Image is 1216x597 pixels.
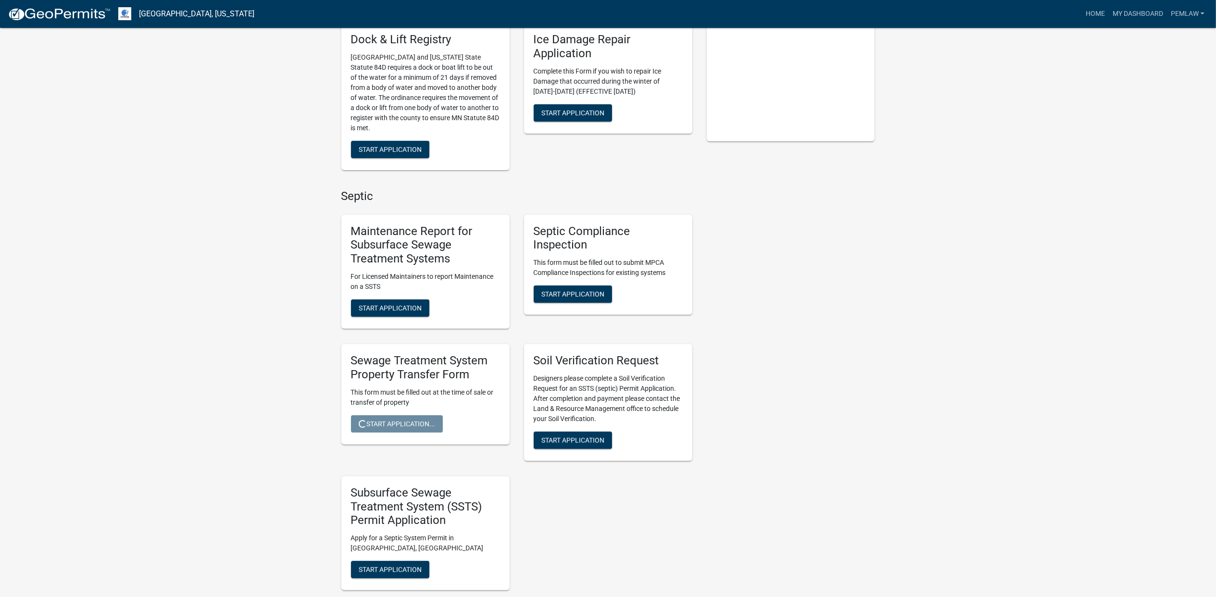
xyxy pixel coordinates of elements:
h5: Soil Verification Request [534,354,683,368]
button: Start Application [534,432,612,449]
a: Home [1082,5,1109,23]
p: For Licensed Maintainers to report Maintenance on a SSTS [351,272,500,292]
span: Start Application [359,566,422,573]
span: Start Application [359,304,422,312]
p: Apply for a Septic System Permit in [GEOGRAPHIC_DATA], [GEOGRAPHIC_DATA] [351,533,500,553]
span: Start Application [359,145,422,153]
span: Start Application [541,436,604,444]
button: Start Application [351,299,429,317]
h5: Subsurface Sewage Treatment System (SSTS) Permit Application [351,486,500,527]
span: Start Application [541,109,604,116]
h5: Sewage Treatment System Property Transfer Form [351,354,500,382]
img: Otter Tail County, Minnesota [118,7,131,20]
a: [GEOGRAPHIC_DATA], [US_STATE] [139,6,254,22]
span: Start Application [541,290,604,298]
button: Start Application... [351,415,443,433]
button: Start Application [351,561,429,578]
h5: Ice Damage Repair Application [534,33,683,61]
p: Complete this Form if you wish to repair Ice Damage that occurred during the winter of [DATE]-[DA... [534,66,683,97]
button: Start Application [534,104,612,122]
button: Start Application [534,286,612,303]
span: Start Application... [359,420,435,427]
h5: Maintenance Report for Subsurface Sewage Treatment Systems [351,224,500,266]
a: My Dashboard [1109,5,1167,23]
h4: Septic [341,189,692,203]
p: Designers please complete a Soil Verification Request for an SSTS (septic) Permit Application. Af... [534,373,683,424]
p: This form must be filled out at the time of sale or transfer of property [351,387,500,408]
h5: Septic Compliance Inspection [534,224,683,252]
button: Start Application [351,141,429,158]
p: [GEOGRAPHIC_DATA] and [US_STATE] State Statute 84D requires a dock or boat lift to be out of the ... [351,52,500,133]
h5: Dock & Lift Registry [351,33,500,47]
a: Pemlaw [1167,5,1208,23]
p: This form must be filled out to submit MPCA Compliance Inspections for existing systems [534,258,683,278]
